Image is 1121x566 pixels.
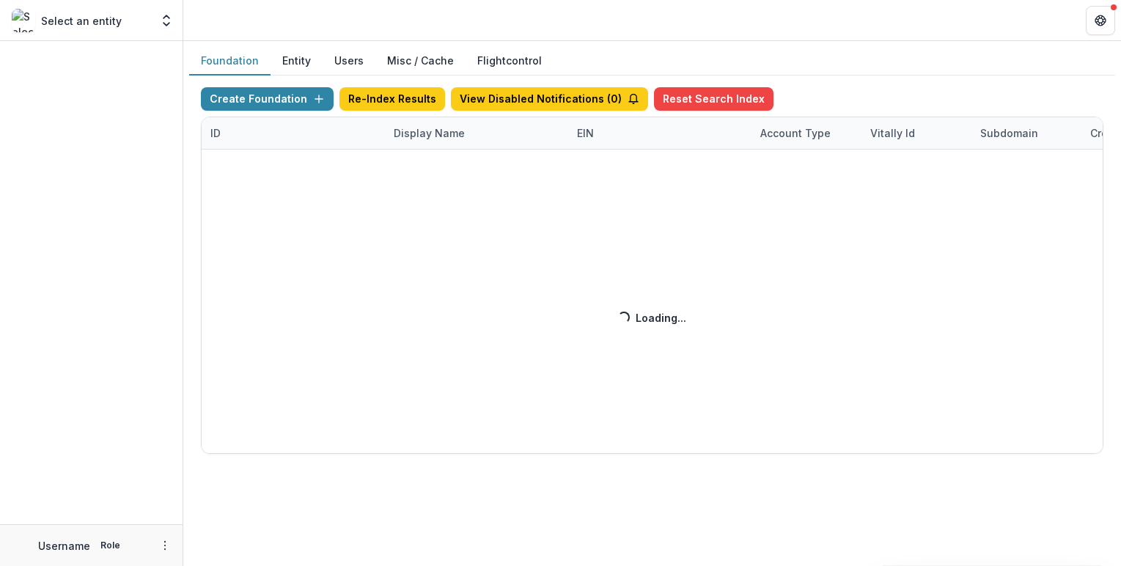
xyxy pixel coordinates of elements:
button: Get Help [1086,6,1115,35]
button: Foundation [189,47,271,76]
p: Role [96,539,125,552]
button: More [156,537,174,554]
a: Flightcontrol [477,53,542,68]
button: Misc / Cache [375,47,466,76]
button: Users [323,47,375,76]
p: Username [38,538,90,554]
p: Select an entity [41,13,122,29]
button: Entity [271,47,323,76]
img: Select an entity [12,9,35,32]
button: Open entity switcher [156,6,177,35]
